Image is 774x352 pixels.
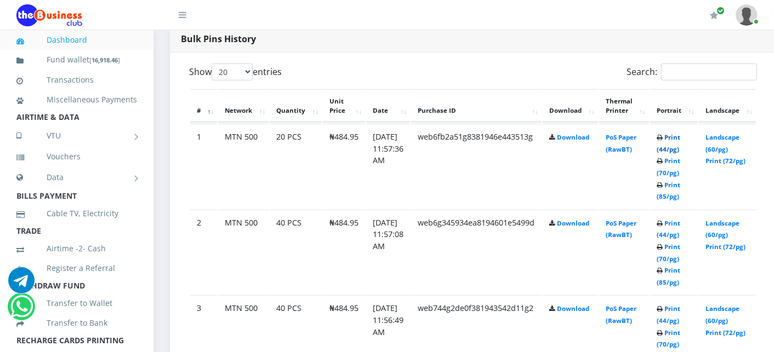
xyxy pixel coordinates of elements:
th: Thermal Printer: activate to sort column ascending [599,89,649,123]
a: Print (85/pg) [657,266,680,286]
th: Download: activate to sort column ascending [543,89,598,123]
a: Airtime -2- Cash [16,236,137,261]
a: Print (72/pg) [705,157,745,165]
a: Vouchers [16,144,137,169]
a: Print (70/pg) [657,328,680,349]
label: Search: [627,64,757,80]
input: Search: [661,64,757,80]
b: 16,918.46 [92,56,118,64]
th: #: activate to sort column descending [190,89,217,123]
a: VTU [16,122,137,149]
img: Logo [16,4,82,26]
a: Transactions [16,67,137,93]
img: User [736,4,758,26]
a: Download [557,219,589,227]
td: [DATE] 11:57:08 AM [366,210,410,295]
a: PoS Paper (RawBT) [606,304,636,325]
td: MTN 500 [218,210,269,295]
a: PoS Paper (RawBT) [606,133,636,153]
a: Chat for support [10,302,33,320]
th: Portrait: activate to sort column ascending [650,89,698,123]
span: Renew/Upgrade Subscription [716,7,725,15]
select: Showentries [212,64,253,80]
a: Fund wallet[16,918.46] [16,47,137,73]
a: Print (72/pg) [705,328,745,337]
th: Quantity: activate to sort column ascending [270,89,322,123]
td: web6fb2a51g8381946e443513g [411,124,542,209]
a: Landscape (60/pg) [705,133,739,153]
th: Purchase ID: activate to sort column ascending [411,89,542,123]
a: Print (70/pg) [657,243,680,263]
strong: Bulk Pins History [181,33,256,45]
a: Transfer to Wallet [16,291,137,316]
a: Download [557,133,589,141]
small: [ ] [89,56,120,64]
a: Miscellaneous Payments [16,87,137,112]
a: Data [16,164,137,191]
a: Print (44/pg) [657,304,680,325]
a: Transfer to Bank [16,310,137,336]
td: MTN 500 [218,124,269,209]
i: Renew/Upgrade Subscription [710,11,718,20]
a: PoS Paper (RawBT) [606,219,636,239]
a: Print (70/pg) [657,157,680,177]
a: Register a Referral [16,256,137,281]
td: ₦484.95 [323,210,365,295]
a: Dashboard [16,27,137,53]
td: 2 [190,210,217,295]
th: Date: activate to sort column ascending [366,89,410,123]
td: 1 [190,124,217,209]
td: 40 PCS [270,210,322,295]
th: Landscape: activate to sort column ascending [699,89,756,123]
a: Chat for support [8,275,35,293]
a: Landscape (60/pg) [705,304,739,325]
td: web6g345934ea8194601e5499d [411,210,542,295]
th: Network: activate to sort column ascending [218,89,269,123]
th: Unit Price: activate to sort column ascending [323,89,365,123]
td: [DATE] 11:57:36 AM [366,124,410,209]
a: Download [557,304,589,313]
a: Cable TV, Electricity [16,201,137,226]
a: Print (44/pg) [657,133,680,153]
a: Print (44/pg) [657,219,680,239]
a: Print (85/pg) [657,181,680,201]
td: 20 PCS [270,124,322,209]
label: Show entries [189,64,282,80]
a: Landscape (60/pg) [705,219,739,239]
td: ₦484.95 [323,124,365,209]
a: Print (72/pg) [705,243,745,251]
